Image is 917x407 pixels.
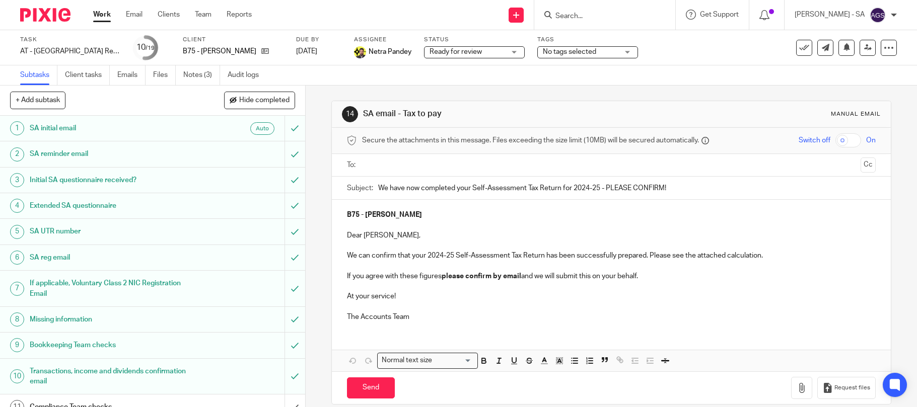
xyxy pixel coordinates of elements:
span: Secure the attachments in this message. Files exceeding the size limit (10MB) will be secured aut... [362,135,699,145]
div: 10 [10,369,24,383]
div: Manual email [831,110,881,118]
a: Reports [227,10,252,20]
span: Netra Pandey [369,47,411,57]
p: We can confirm that your 2024-25 Self-Assessment Tax Return has been successfully prepared. Pleas... [347,251,876,261]
div: Search for option [377,353,478,368]
strong: B75 - [PERSON_NAME] [347,211,422,218]
div: 3 [10,173,24,187]
label: Client [183,36,284,44]
h1: Bookkeeping Team checks [30,338,193,353]
small: /19 [146,45,155,51]
img: Pixie [20,8,70,22]
p: If you agree with these figures and we will submit this on your behalf. [347,271,876,281]
div: 4 [10,199,24,213]
strong: please confirm by email [442,273,521,280]
p: The Accounts Team [347,312,876,322]
a: Email [126,10,143,20]
span: On [866,135,876,145]
div: Auto [250,122,274,135]
span: No tags selected [543,48,596,55]
span: [DATE] [296,48,317,55]
a: Notes (3) [183,65,220,85]
label: Assignee [354,36,411,44]
a: Client tasks [65,65,110,85]
input: Search for option [435,355,471,366]
label: Subject: [347,183,373,193]
h1: SA email - Tax to pay [363,109,632,119]
p: At your service! [347,291,876,301]
div: 6 [10,251,24,265]
button: + Add subtask [10,92,65,109]
h1: SA initial email [30,121,193,136]
button: Request files [817,377,876,399]
div: 1 [10,121,24,135]
input: Send [347,377,395,399]
h1: SA reminder email [30,146,193,161]
div: AT - SA Return - PE 05-04-2025 [20,46,121,56]
a: Team [195,10,211,20]
div: 14 [342,106,358,122]
h1: Transactions, income and dividends confirmation email [30,364,193,389]
a: Subtasks [20,65,57,85]
div: 7 [10,282,24,296]
button: Hide completed [224,92,295,109]
p: Dear [PERSON_NAME], [347,230,876,240]
span: Get Support [700,11,739,18]
h1: Extended SA questionnaire [30,198,193,213]
h1: If applicable, Voluntary Class 2 NIC Registration Email [30,276,193,301]
h1: SA reg email [30,250,193,265]
label: Task [20,36,121,44]
div: AT - [GEOGRAPHIC_DATA] Return - PE [DATE] [20,46,121,56]
span: Hide completed [239,97,290,105]
p: B75 - [PERSON_NAME] [183,46,256,56]
span: Request files [834,384,870,392]
label: Status [424,36,525,44]
label: To: [347,160,358,170]
div: 10 [136,42,155,53]
img: Netra-New-Starbridge-Yellow.jpg [354,46,366,58]
label: Due by [296,36,341,44]
h1: Missing information [30,312,193,327]
input: Search [554,12,645,21]
img: svg%3E [870,7,886,23]
a: Emails [117,65,146,85]
div: 5 [10,225,24,239]
span: Ready for review [430,48,482,55]
h1: Initial SA questionnaire received? [30,173,193,188]
span: Switch off [799,135,830,145]
a: Work [93,10,111,20]
a: Audit logs [228,65,266,85]
label: Tags [537,36,638,44]
div: 8 [10,312,24,327]
h1: SA UTR number [30,224,193,239]
a: Clients [158,10,180,20]
div: 9 [10,338,24,352]
button: Cc [861,157,876,173]
a: Files [153,65,176,85]
span: Normal text size [380,355,435,366]
p: [PERSON_NAME] - SA [795,10,865,20]
div: 2 [10,147,24,161]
